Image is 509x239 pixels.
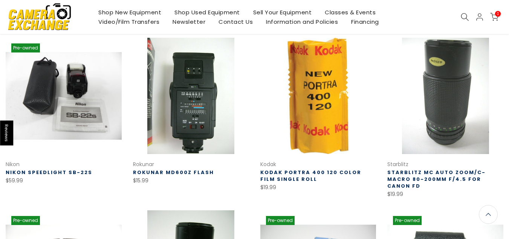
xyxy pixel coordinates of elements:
[246,8,318,17] a: Sell Your Equipment
[166,17,212,26] a: Newsletter
[345,17,386,26] a: Financing
[133,176,249,185] div: $15.99
[387,160,408,168] a: Starblitz
[260,17,345,26] a: Information and Policies
[490,13,498,21] a: 0
[133,160,154,168] a: Rokunar
[6,160,20,168] a: Nikon
[92,8,168,17] a: Shop New Equipment
[133,169,214,176] a: Rokunar MD600Z Flash
[168,8,247,17] a: Shop Used Equipment
[92,17,166,26] a: Video/Film Transfers
[495,11,501,17] span: 0
[479,205,498,224] a: Back to the top
[260,183,376,192] div: $19.99
[387,169,486,190] a: Starblitz MC Auto Zoom/C-Macro 80-200mm f/4.5 for Canon FD
[260,169,361,183] a: Kodak Portra 400 120 Color Film Single Roll
[318,8,382,17] a: Classes & Events
[387,190,503,199] div: $19.99
[212,17,260,26] a: Contact Us
[6,169,92,176] a: Nikon Speedlight SB-22s
[260,160,276,168] a: Kodak
[6,176,122,185] div: $59.99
